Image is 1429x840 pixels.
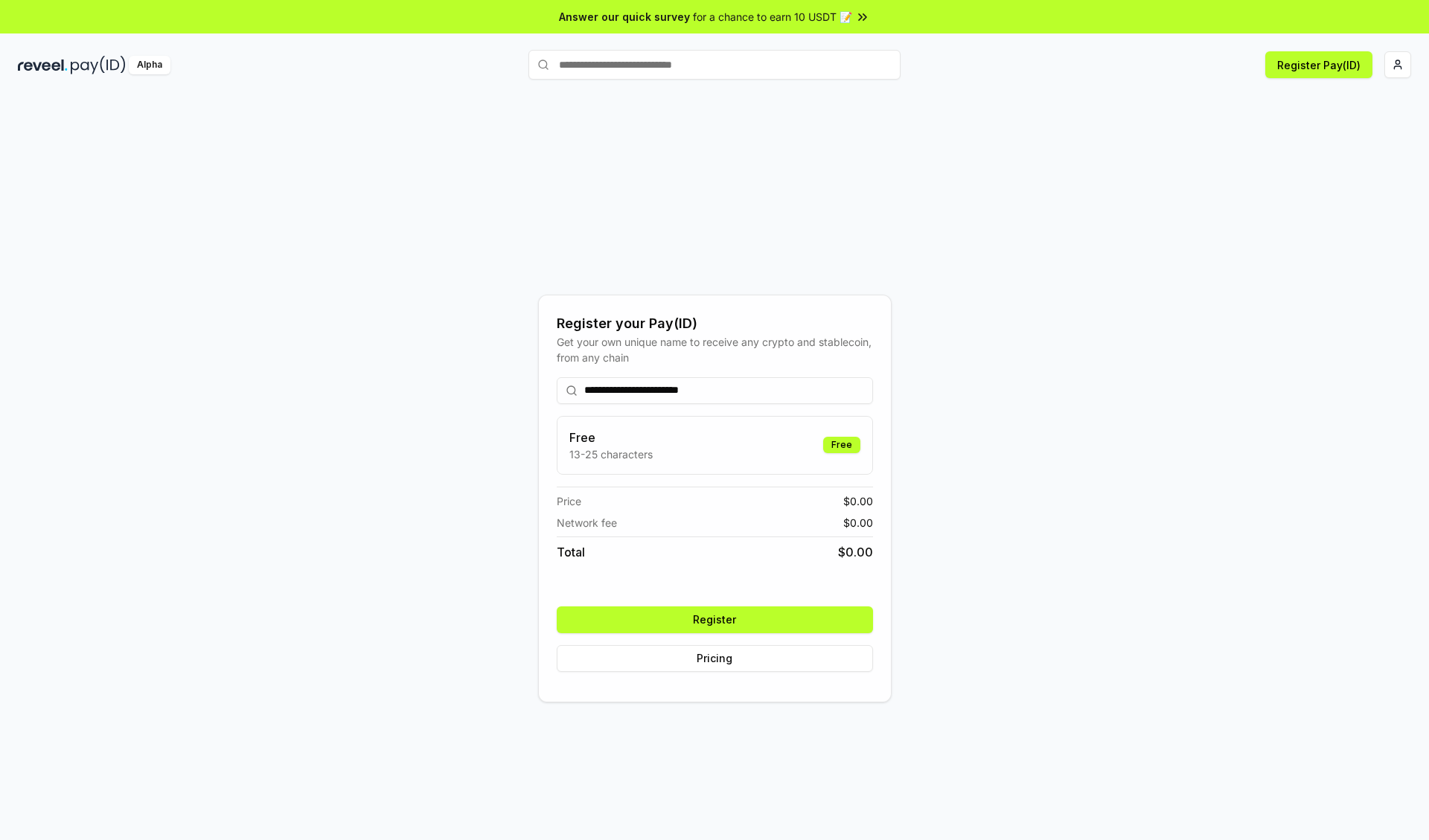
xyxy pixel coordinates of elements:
[843,493,873,509] span: $ 0.00
[569,446,653,462] p: 13-25 characters
[557,493,581,509] span: Price
[557,543,585,561] span: Total
[71,56,126,74] img: pay_id
[18,56,68,74] img: reveel_dark
[557,334,873,365] div: Get your own unique name to receive any crypto and stablecoin, from any chain
[823,437,860,453] div: Free
[843,515,873,530] span: $ 0.00
[557,606,873,633] button: Register
[693,9,852,25] span: for a chance to earn 10 USDT 📝
[569,429,653,446] h3: Free
[559,9,690,25] span: Answer our quick survey
[557,515,617,530] span: Network fee
[557,313,873,334] div: Register your Pay(ID)
[129,56,170,74] div: Alpha
[838,543,873,561] span: $ 0.00
[557,645,873,672] button: Pricing
[1265,51,1372,78] button: Register Pay(ID)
